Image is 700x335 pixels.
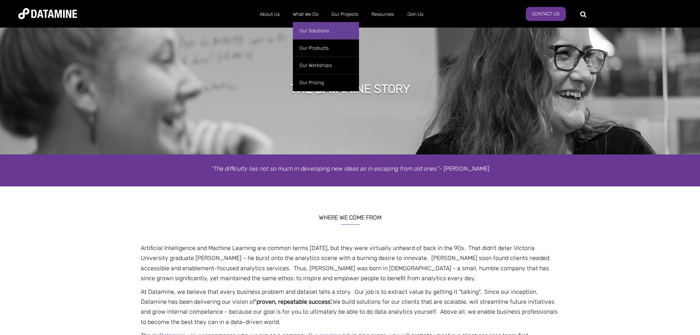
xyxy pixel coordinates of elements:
a: Our Solutions [293,22,359,39]
a: Join Us [401,5,430,24]
a: Our Projects [325,5,365,24]
p: At Datamine, we believe that every business problem and dataset tells a story. Our job is to extr... [135,287,565,327]
a: What We Do [286,5,325,24]
p: Artificial Intelligence and Machine Learning are common terms [DATE], but they were virtually unh... [135,243,565,283]
h1: THE DATAMINE STORY [290,81,410,97]
span: ‘proven, repeatable success’. [255,298,333,305]
p: - [PERSON_NAME] [135,164,565,174]
a: Our Pricing [293,74,359,91]
a: Contact Us [526,7,566,21]
a: Our Products [293,39,359,57]
a: About Us [253,5,286,24]
a: Our Workshops [293,57,359,74]
em: “The difficulty lies not so much in developing new ideas as in escaping from old ones.” [211,165,439,172]
img: Datamine [18,8,77,19]
h3: WHERE WE COME FROM [135,205,565,225]
a: Resources [365,5,401,24]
